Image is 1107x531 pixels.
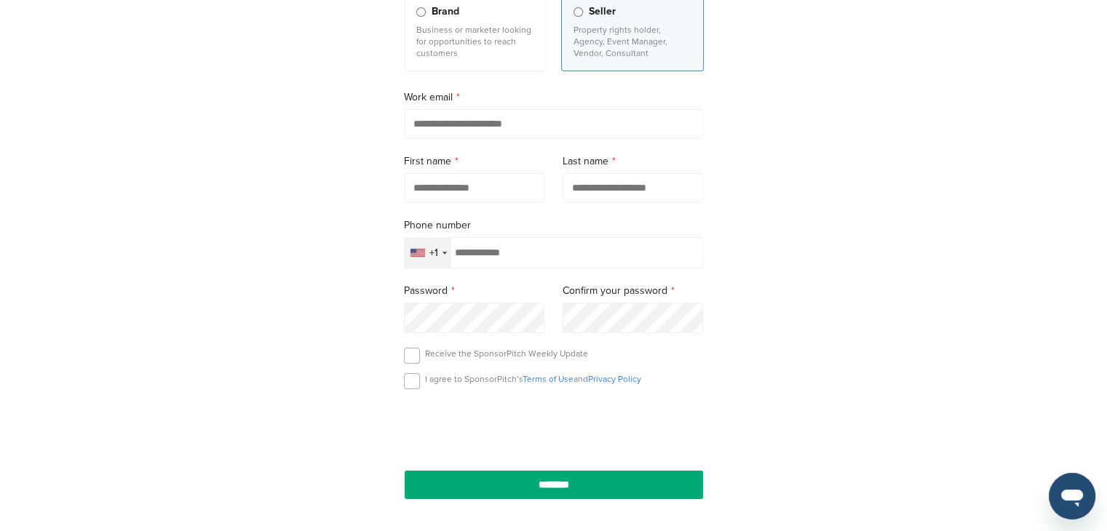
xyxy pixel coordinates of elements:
[471,406,637,449] iframe: reCAPTCHA
[432,4,459,20] span: Brand
[404,283,545,299] label: Password
[416,7,426,17] input: Brand Business or marketer looking for opportunities to reach customers
[574,7,583,17] input: Seller Property rights holder, Agency, Event Manager, Vendor, Consultant
[405,238,451,268] div: Selected country
[416,24,534,59] p: Business or marketer looking for opportunities to reach customers
[574,24,691,59] p: Property rights holder, Agency, Event Manager, Vendor, Consultant
[589,4,616,20] span: Seller
[429,248,438,258] div: +1
[523,374,574,384] a: Terms of Use
[425,373,641,385] p: I agree to SponsorPitch’s and
[404,153,545,169] label: First name
[404,89,704,105] label: Work email
[425,348,588,359] p: Receive the SponsorPitch Weekly Update
[1049,473,1095,519] iframe: Button to launch messaging window
[588,374,641,384] a: Privacy Policy
[563,153,704,169] label: Last name
[404,217,704,233] label: Phone number
[563,283,704,299] label: Confirm your password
